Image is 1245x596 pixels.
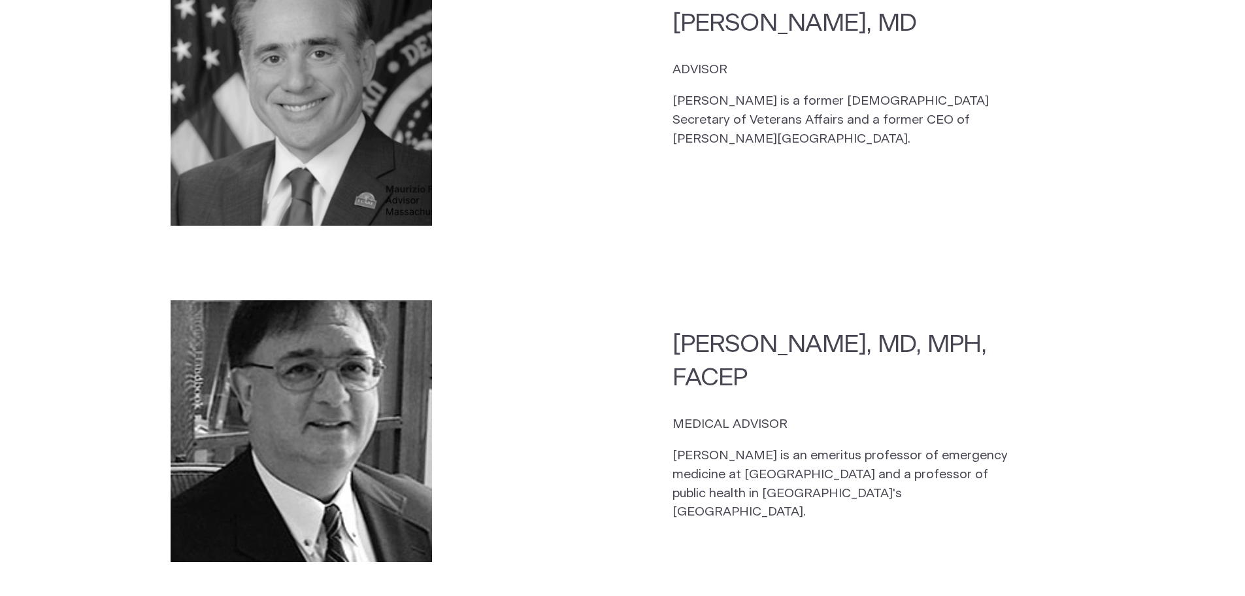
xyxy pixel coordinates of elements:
p: [PERSON_NAME] is an emeritus professor of emergency medicine at [GEOGRAPHIC_DATA] and a professor... [672,447,1024,522]
p: [PERSON_NAME] is a former [DEMOGRAPHIC_DATA] Secretary of Veterans Affairs and a former CEO of [P... [672,92,1024,149]
h2: [PERSON_NAME], MD [672,7,1024,40]
p: ADVISOR [672,61,1024,80]
p: MEDICAL ADVISOR [672,415,1024,434]
h2: [PERSON_NAME], MD, MPH, FACEP [672,328,1024,394]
